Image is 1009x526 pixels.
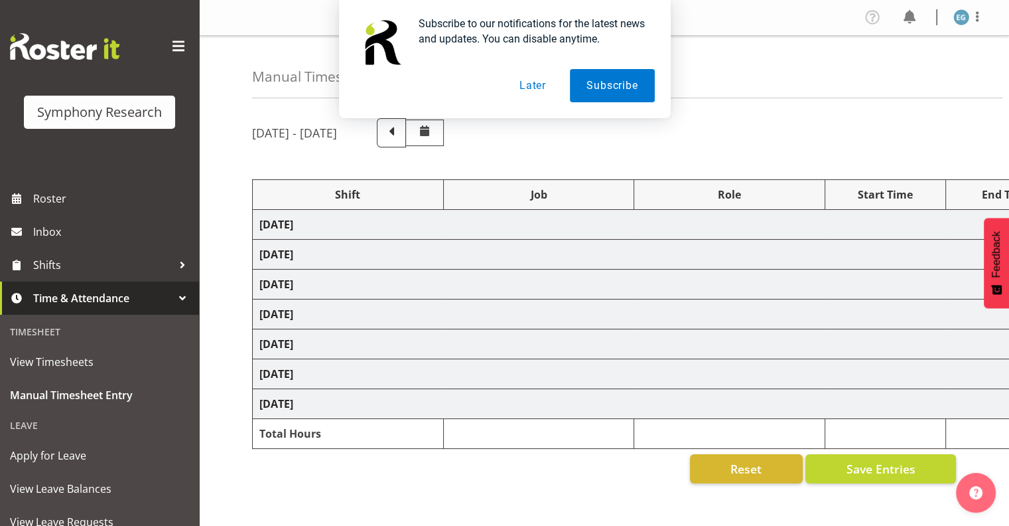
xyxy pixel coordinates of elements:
[503,69,563,102] button: Later
[10,446,189,466] span: Apply for Leave
[730,460,762,478] span: Reset
[3,379,196,412] a: Manual Timesheet Entry
[805,454,956,483] button: Save Entries
[10,352,189,372] span: View Timesheets
[846,460,915,478] span: Save Entries
[33,255,172,275] span: Shifts
[832,187,939,203] div: Start Time
[3,345,196,379] a: View Timesheets
[33,288,172,308] span: Time & Attendance
[253,419,444,449] td: Total Hours
[33,189,192,209] span: Roster
[10,479,189,499] span: View Leave Balances
[3,439,196,472] a: Apply for Leave
[450,187,628,203] div: Job
[252,126,337,140] h5: [DATE] - [DATE]
[10,385,189,405] span: Manual Timesheet Entry
[969,486,982,499] img: help-xxl-2.png
[570,69,654,102] button: Subscribe
[3,472,196,505] a: View Leave Balances
[355,16,408,69] img: notification icon
[690,454,803,483] button: Reset
[990,231,1002,278] span: Feedback
[641,187,818,203] div: Role
[408,16,655,46] div: Subscribe to our notifications for the latest news and updates. You can disable anytime.
[3,412,196,439] div: Leave
[33,222,192,242] span: Inbox
[259,187,437,203] div: Shift
[3,318,196,345] div: Timesheet
[984,218,1009,308] button: Feedback - Show survey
